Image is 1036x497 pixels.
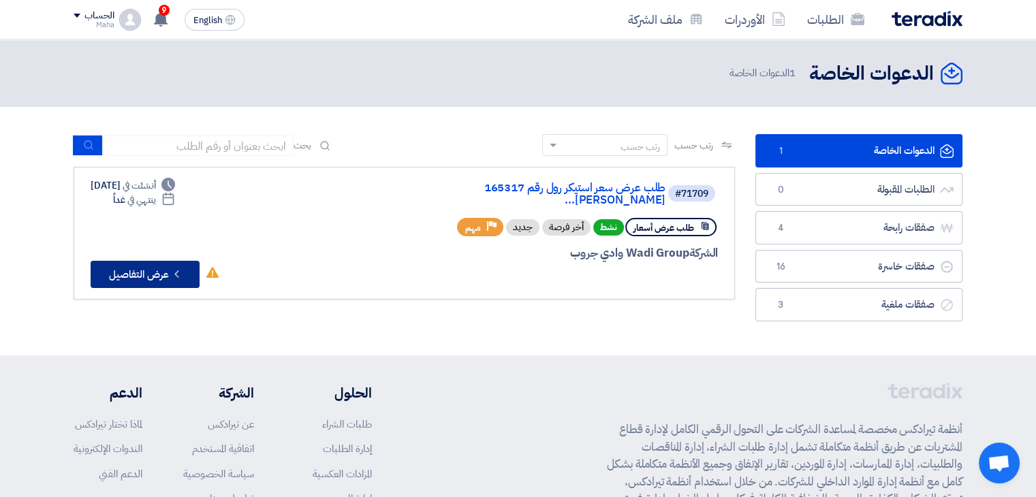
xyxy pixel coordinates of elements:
div: Open chat [979,443,1020,483]
span: نشط [593,219,624,236]
a: الندوات الإلكترونية [74,441,142,456]
div: أخر فرصة [542,219,591,236]
span: 1 [772,144,789,158]
span: 4 [772,221,789,235]
div: Wadi Group وادي جروب [390,244,718,262]
span: 1 [789,65,796,80]
span: English [193,16,222,25]
span: 9 [159,5,170,16]
a: ملف الشركة [617,3,714,35]
a: صفقات خاسرة16 [755,250,962,283]
a: الطلبات المقبولة0 [755,173,962,206]
a: طلب عرض سعر استيكر رول رقم 165317 [PERSON_NAME]... [393,182,665,206]
div: جديد [506,219,539,236]
span: بحث [294,138,311,153]
a: طلبات الشراء [322,417,372,432]
button: English [185,9,245,31]
button: عرض التفاصيل [91,261,200,288]
div: غداً [113,193,175,207]
li: الحلول [295,383,372,403]
a: صفقات ملغية3 [755,288,962,321]
a: إدارة الطلبات [323,441,372,456]
span: رتب حسب [674,138,713,153]
img: profile_test.png [119,9,141,31]
a: الدعوات الخاصة1 [755,134,962,167]
a: الدعم الفني [99,466,142,481]
input: ابحث بعنوان أو رقم الطلب [103,135,294,156]
li: الشركة [183,383,254,403]
a: المزادات العكسية [313,466,372,481]
div: رتب حسب [621,140,660,154]
span: الدعوات الخاصة [729,65,798,81]
div: Maha [74,21,114,29]
a: اتفاقية المستخدم [192,441,254,456]
a: صفقات رابحة4 [755,211,962,244]
a: سياسة الخصوصية [183,466,254,481]
span: الشركة [689,244,719,261]
span: طلب عرض أسعار [633,221,694,234]
span: مهم [465,221,481,234]
span: 0 [772,183,789,197]
a: الطلبات [796,3,875,35]
a: عن تيرادكس [208,417,254,432]
div: الحساب [84,10,114,22]
a: الأوردرات [714,3,796,35]
a: لماذا تختار تيرادكس [75,417,142,432]
span: ينتهي في [127,193,155,207]
span: 3 [772,298,789,312]
span: أنشئت في [123,178,155,193]
div: #71709 [675,189,708,199]
span: 16 [772,260,789,274]
div: [DATE] [91,178,175,193]
img: Teradix logo [892,11,962,27]
h2: الدعوات الخاصة [809,61,934,87]
li: الدعم [74,383,142,403]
